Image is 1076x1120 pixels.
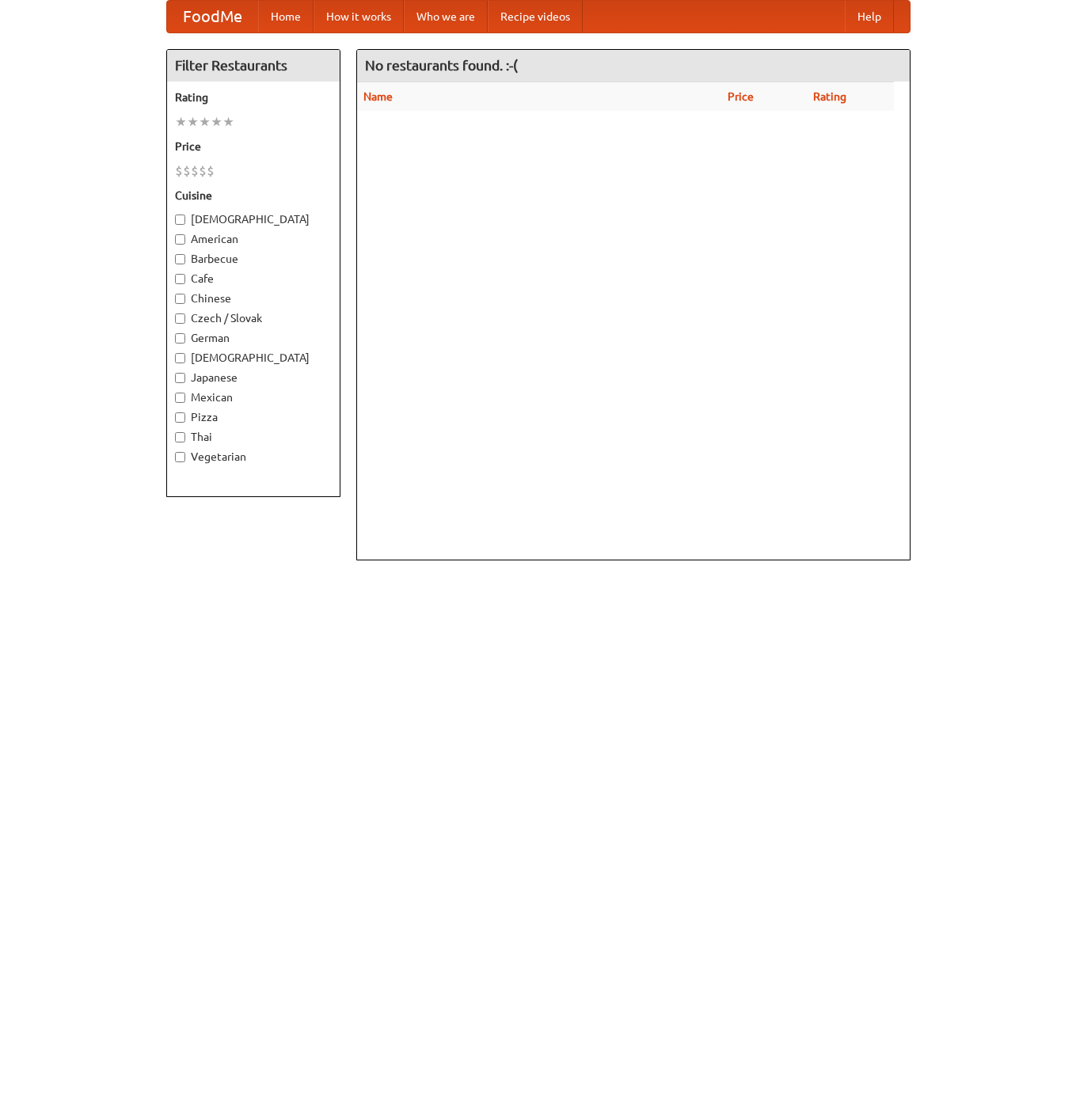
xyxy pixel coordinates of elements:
[175,251,332,267] label: Barbecue
[175,89,332,105] h5: Rating
[183,162,191,180] li: $
[365,58,518,73] ng-pluralize: No restaurants found. :-(
[175,234,185,245] input: American
[363,90,393,103] a: Name
[175,188,332,203] h5: Cuisine
[175,429,332,445] label: Thai
[175,274,185,284] input: Cafe
[728,90,754,103] a: Price
[175,370,332,385] label: Japanese
[199,162,207,180] li: $
[175,162,183,180] li: $
[207,162,215,180] li: $
[175,294,185,304] input: Chinese
[314,1,404,32] a: How it works
[211,113,222,131] li: ★
[175,333,185,344] input: German
[175,449,332,465] label: Vegetarian
[175,330,332,346] label: German
[175,432,185,442] input: Thai
[175,412,185,423] input: Pizza
[175,389,332,405] label: Mexican
[813,90,846,103] a: Rating
[175,231,332,247] label: American
[488,1,583,32] a: Recipe videos
[175,409,332,425] label: Pizza
[175,350,332,366] label: [DEMOGRAPHIC_DATA]
[258,1,314,32] a: Home
[175,211,332,227] label: [DEMOGRAPHIC_DATA]
[222,113,234,131] li: ★
[175,452,185,462] input: Vegetarian
[175,271,332,287] label: Cafe
[191,162,199,180] li: $
[175,290,332,306] label: Chinese
[175,215,185,225] input: [DEMOGRAPHIC_DATA]
[167,50,340,82] h4: Filter Restaurants
[175,310,332,326] label: Czech / Slovak
[187,113,199,131] li: ★
[175,139,332,154] h5: Price
[175,254,185,264] input: Barbecue
[175,393,185,403] input: Mexican
[175,353,185,363] input: [DEMOGRAPHIC_DATA]
[175,113,187,131] li: ★
[167,1,258,32] a: FoodMe
[175,373,185,383] input: Japanese
[199,113,211,131] li: ★
[845,1,894,32] a: Help
[404,1,488,32] a: Who we are
[175,313,185,324] input: Czech / Slovak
